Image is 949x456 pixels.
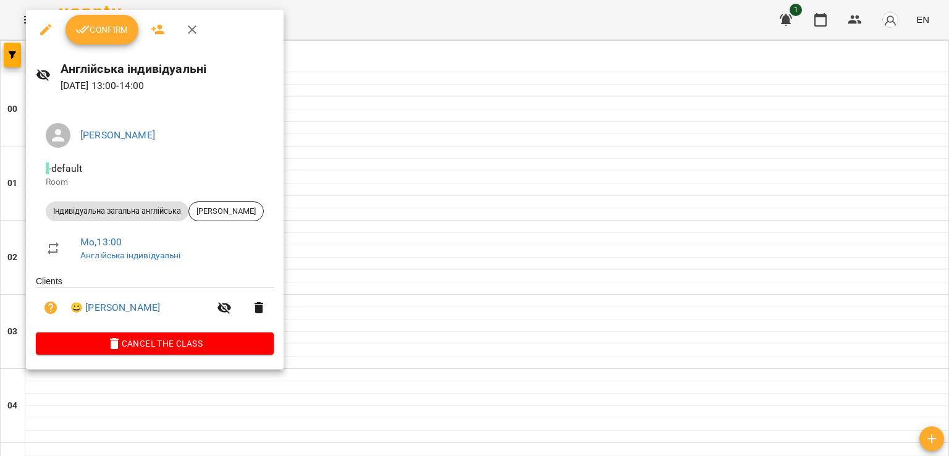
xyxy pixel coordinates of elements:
span: Confirm [75,22,129,37]
p: Room [46,176,264,188]
p: [DATE] 13:00 - 14:00 [61,78,274,93]
a: Mo , 13:00 [80,236,122,248]
span: Cancel the class [46,336,264,351]
button: Unpaid. Bill the attendance? [36,293,65,323]
a: 😀 [PERSON_NAME] [70,300,160,315]
span: - default [46,163,85,174]
div: [PERSON_NAME] [188,201,264,221]
ul: Clients [36,275,274,332]
h6: Англійська індивідуальні [61,59,274,78]
button: Cancel the class [36,332,274,355]
span: [PERSON_NAME] [189,206,263,217]
a: [PERSON_NAME] [80,129,155,141]
span: Індивідуальна загальна англійська [46,206,188,217]
button: Confirm [65,15,138,44]
a: Англійська індивідуальні [80,250,181,260]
